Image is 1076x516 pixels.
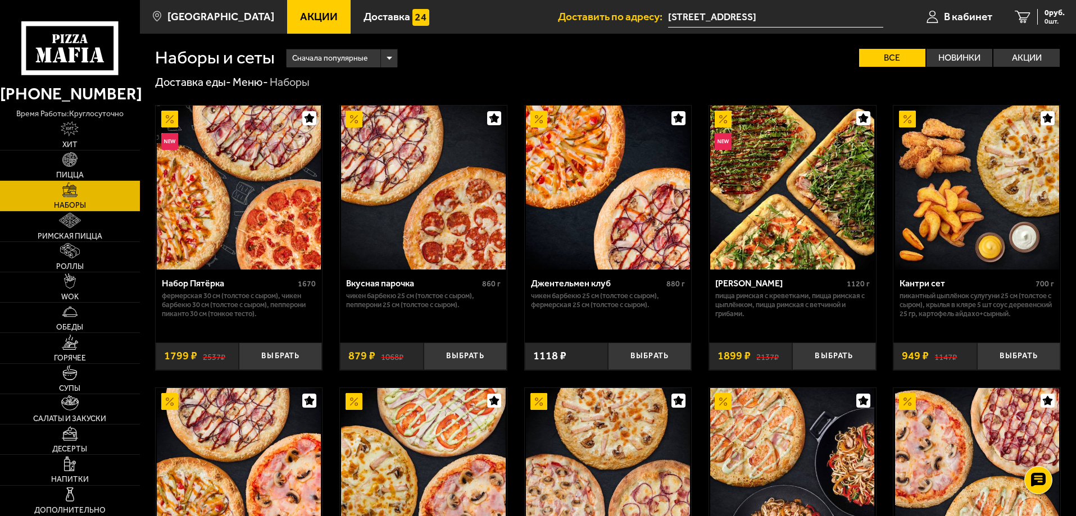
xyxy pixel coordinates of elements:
span: Доставить по адресу: [558,11,668,22]
span: Хит [62,141,78,149]
img: 15daf4d41897b9f0e9f617042186c801.svg [412,9,429,26]
span: В кабинет [944,11,992,22]
div: Наборы [270,75,310,90]
img: Набор Пятёрка [157,106,321,270]
a: Меню- [233,75,268,89]
span: Супы [59,385,80,392]
button: Выбрать [977,343,1060,370]
span: 1799 ₽ [164,350,197,362]
span: WOK [61,293,79,301]
span: Роллы [56,263,84,271]
a: АкционныйКантри сет [893,106,1060,270]
span: Обеды [56,323,83,331]
p: Чикен Барбекю 25 см (толстое с сыром), Пепперони 25 см (толстое с сыром). [346,291,501,309]
span: [GEOGRAPHIC_DATA] [167,11,274,22]
img: Акционный [899,111,916,127]
img: Акционный [346,393,362,410]
input: Ваш адрес доставки [668,7,883,28]
a: АкционныйНовинкаМама Миа [709,106,876,270]
span: 700 г [1036,279,1054,289]
span: Салаты и закуски [33,415,106,423]
s: 1147 ₽ [934,350,957,362]
label: Акции [993,49,1060,67]
img: Акционный [530,393,547,410]
img: Кантри сет [895,106,1059,270]
div: [PERSON_NAME] [715,278,844,289]
span: Наборы [54,202,86,209]
span: Пицца [56,171,84,179]
a: АкционныйНовинкаНабор Пятёрка [156,106,323,270]
img: Акционный [161,111,178,127]
span: 949 ₽ [902,350,929,362]
label: Все [859,49,925,67]
div: Набор Пятёрка [162,278,296,289]
img: Акционный [899,393,916,410]
span: 1899 ₽ [718,350,751,362]
span: Горячее [54,354,86,362]
label: Новинки [927,49,993,67]
button: Выбрать [424,343,507,370]
div: Вкусная парочка [346,278,479,289]
span: 880 г [666,279,685,289]
span: 1120 г [847,279,870,289]
button: Выбрать [608,343,691,370]
span: 0 руб. [1045,9,1065,17]
span: 1118 ₽ [533,350,566,362]
span: 1670 [298,279,316,289]
button: Выбрать [239,343,322,370]
img: Акционный [161,393,178,410]
img: Мама Миа [710,106,874,270]
img: Вкусная парочка [341,106,505,270]
span: Напитки [51,476,89,483]
a: Доставка еды- [155,75,231,89]
img: Новинка [715,133,732,150]
s: 1068 ₽ [381,350,403,362]
span: Римская пицца [38,232,102,240]
div: Джентельмен клуб [531,278,664,289]
img: Акционный [346,111,362,127]
img: Новинка [161,133,178,150]
h1: Наборы и сеты [155,49,275,67]
span: 860 г [482,279,501,289]
span: Доставка [364,11,410,22]
a: АкционныйВкусная парочка [340,106,507,270]
p: Фермерская 30 см (толстое с сыром), Чикен Барбекю 30 см (толстое с сыром), Пепперони Пиканто 30 с... [162,291,316,318]
s: 2537 ₽ [203,350,225,362]
span: 879 ₽ [348,350,375,362]
div: Кантри сет [900,278,1033,289]
span: Десерты [52,445,87,453]
span: 0 шт. [1045,18,1065,25]
span: Акции [300,11,338,22]
button: Выбрать [792,343,875,370]
span: Сначала популярные [292,48,367,69]
img: Джентельмен клуб [526,106,690,270]
img: Акционный [530,111,547,127]
p: Пикантный цыплёнок сулугуни 25 см (толстое с сыром), крылья в кляре 5 шт соус деревенский 25 гр, ... [900,291,1054,318]
a: АкционныйДжентельмен клуб [525,106,692,270]
p: Пицца Римская с креветками, Пицца Римская с цыплёнком, Пицца Римская с ветчиной и грибами. [715,291,870,318]
s: 2137 ₽ [756,350,779,362]
img: Акционный [715,111,732,127]
p: Чикен Барбекю 25 см (толстое с сыром), Фермерская 25 см (толстое с сыром). [531,291,685,309]
span: Южное шоссе, 47к3 [668,7,883,28]
span: Дополнительно [34,506,106,514]
img: Акционный [715,393,732,410]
